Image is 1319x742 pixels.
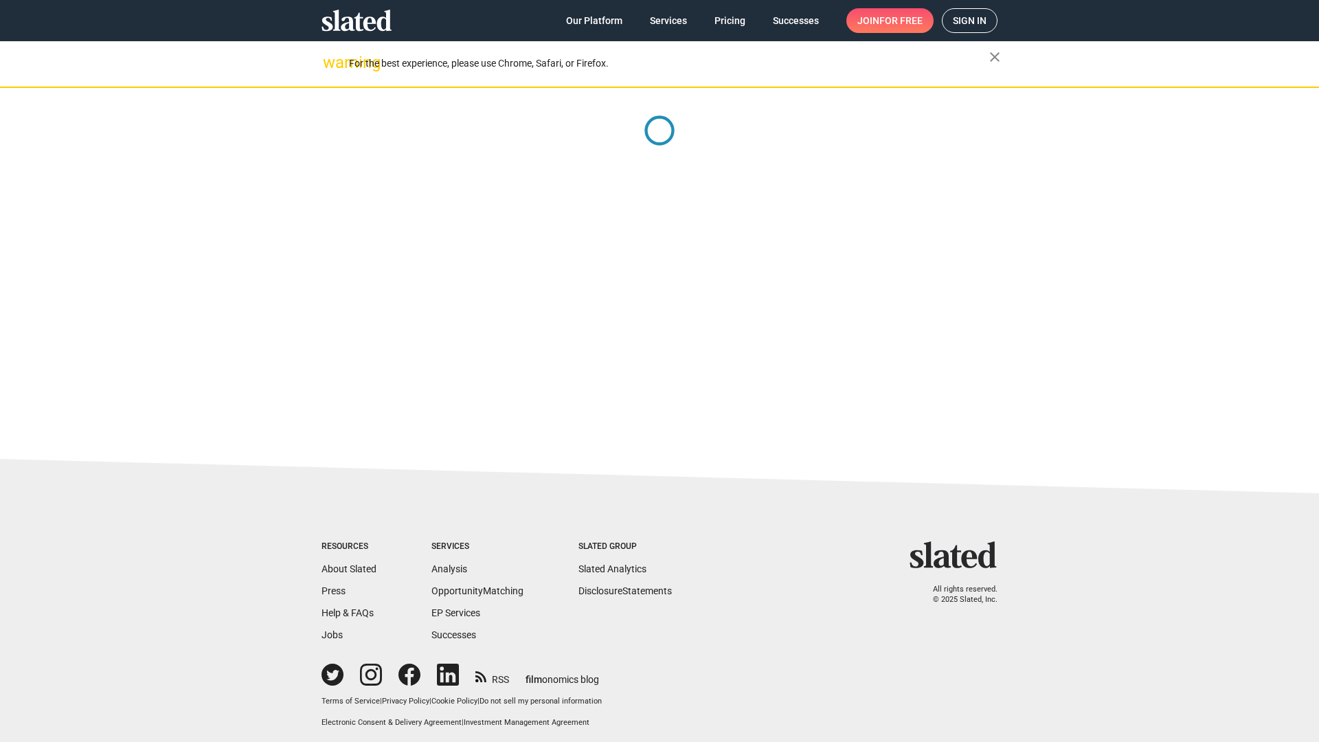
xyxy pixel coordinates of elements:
[918,585,997,605] p: All rights reserved. © 2025 Slated, Inc.
[650,8,687,33] span: Services
[987,49,1003,65] mat-icon: close
[477,697,480,706] span: |
[857,8,923,33] span: Join
[322,541,376,552] div: Resources
[323,54,339,71] mat-icon: warning
[322,607,374,618] a: Help & FAQs
[475,665,509,686] a: RSS
[578,541,672,552] div: Slated Group
[639,8,698,33] a: Services
[879,8,923,33] span: for free
[566,8,622,33] span: Our Platform
[322,585,346,596] a: Press
[464,718,589,727] a: Investment Management Agreement
[714,8,745,33] span: Pricing
[431,585,523,596] a: OpportunityMatching
[322,563,376,574] a: About Slated
[431,563,467,574] a: Analysis
[703,8,756,33] a: Pricing
[322,629,343,640] a: Jobs
[578,563,646,574] a: Slated Analytics
[773,8,819,33] span: Successes
[431,607,480,618] a: EP Services
[578,585,672,596] a: DisclosureStatements
[526,662,599,686] a: filmonomics blog
[555,8,633,33] a: Our Platform
[942,8,997,33] a: Sign in
[762,8,830,33] a: Successes
[431,541,523,552] div: Services
[953,9,987,32] span: Sign in
[462,718,464,727] span: |
[380,697,382,706] span: |
[526,674,542,685] span: film
[322,718,462,727] a: Electronic Consent & Delivery Agreement
[382,697,429,706] a: Privacy Policy
[349,54,989,73] div: For the best experience, please use Chrome, Safari, or Firefox.
[322,697,380,706] a: Terms of Service
[846,8,934,33] a: Joinfor free
[431,697,477,706] a: Cookie Policy
[429,697,431,706] span: |
[480,697,602,707] button: Do not sell my personal information
[431,629,476,640] a: Successes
